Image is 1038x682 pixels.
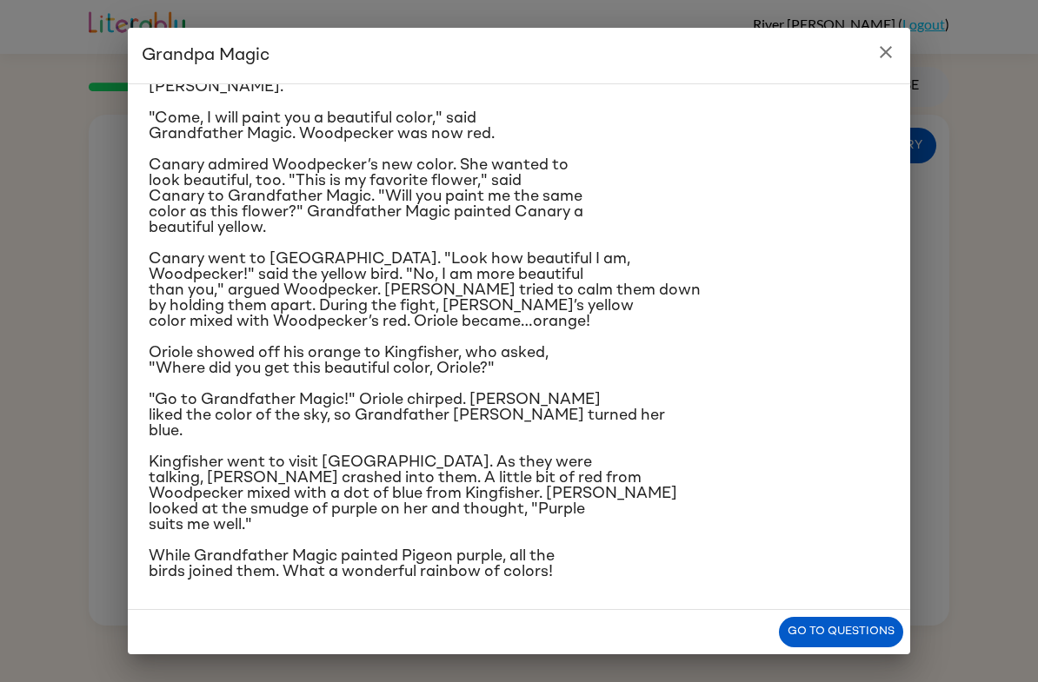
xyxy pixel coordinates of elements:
span: While Grandfather Magic painted Pigeon purple, all the birds joined them. What a wonderful rainbo... [149,548,555,579]
span: Kingfisher went to visit [GEOGRAPHIC_DATA]. As they were talking, [PERSON_NAME] crashed into them... [149,454,677,533]
h2: Grandpa Magic [128,28,910,83]
span: Canary admired Woodpecker’s new color. She wanted to look beautiful, too. "This is my favorite fl... [149,157,583,235]
span: "Come, I will paint you a beautiful color," said Grandfather Magic. Woodpecker was now red. [149,110,495,142]
span: "Go to Grandfather Magic!" Oriole chirped. [PERSON_NAME] liked the color of the sky, so Grandfath... [149,392,665,439]
button: Go to questions [779,617,903,647]
span: Canary went to [GEOGRAPHIC_DATA]. "Look how beautiful I am, Woodpecker!" said the yellow bird. "N... [149,251,701,329]
span: Oriole showed off his orange to Kingfisher, who asked, "Where did you get this beautiful color, O... [149,345,549,376]
button: close [868,35,903,70]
